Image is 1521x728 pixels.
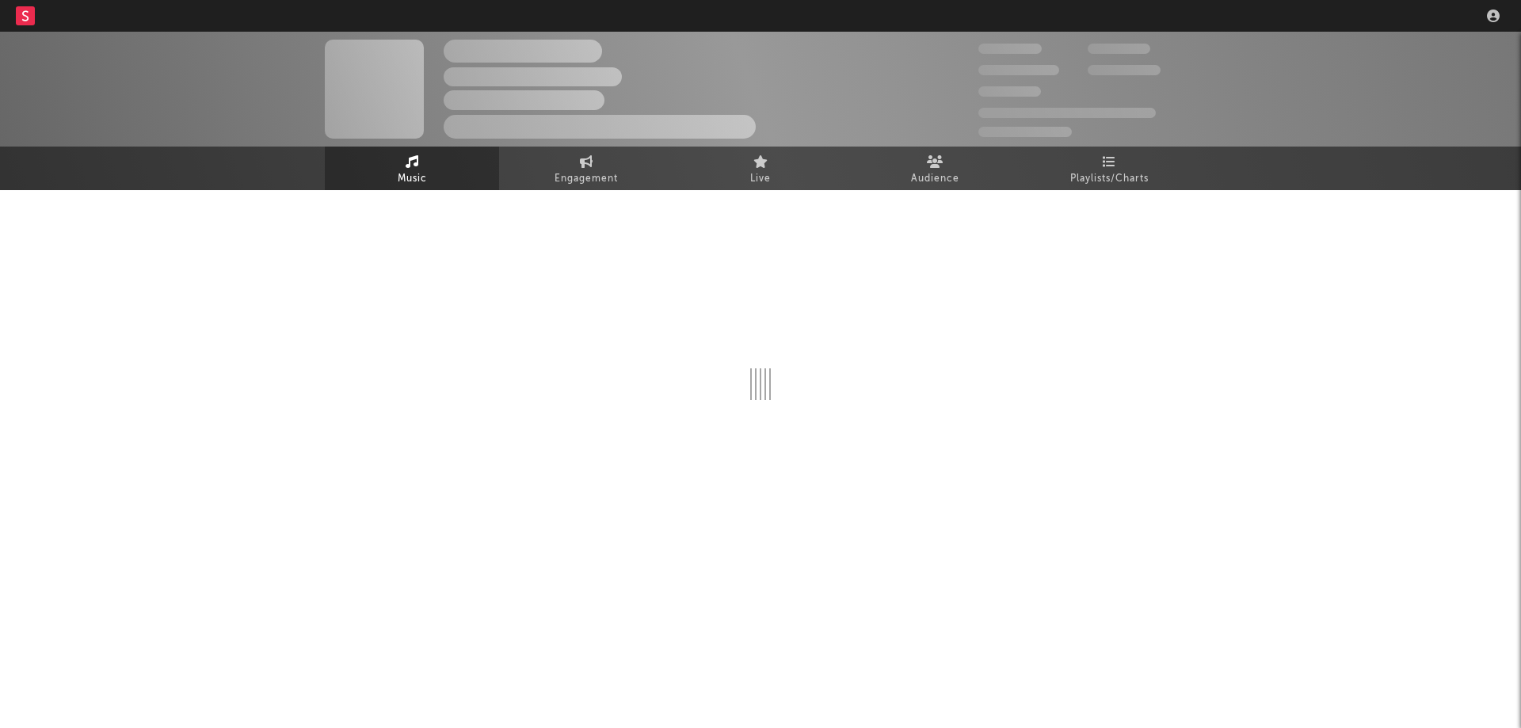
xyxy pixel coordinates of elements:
span: Music [398,170,427,189]
a: Music [325,147,499,190]
span: Jump Score: 85.0 [978,127,1072,137]
a: Live [673,147,848,190]
span: Engagement [555,170,618,189]
span: 50,000,000 Monthly Listeners [978,108,1156,118]
a: Playlists/Charts [1022,147,1196,190]
a: Engagement [499,147,673,190]
a: Audience [848,147,1022,190]
span: 300,000 [978,44,1042,54]
span: 100,000 [978,86,1041,97]
span: Live [750,170,771,189]
span: Playlists/Charts [1070,170,1149,189]
span: 100,000 [1088,44,1150,54]
span: 1,000,000 [1088,65,1161,75]
span: Audience [911,170,959,189]
span: 50,000,000 [978,65,1059,75]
